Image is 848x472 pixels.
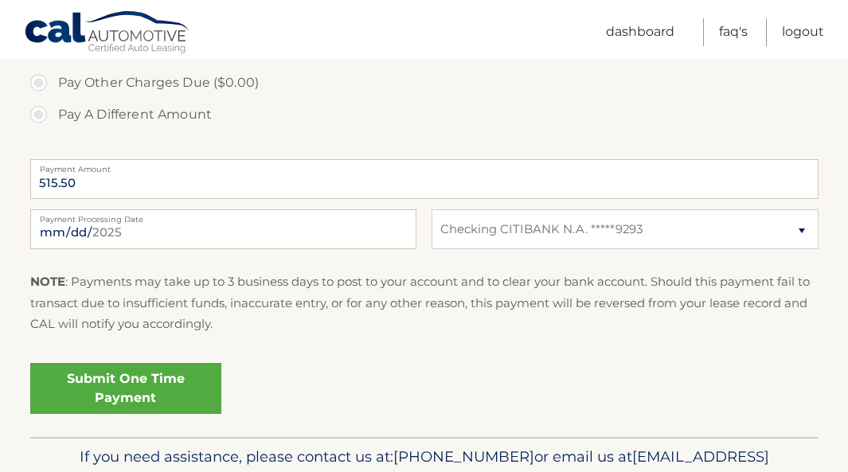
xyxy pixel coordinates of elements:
[30,274,65,289] strong: NOTE
[30,159,819,199] input: Payment Amount
[30,271,819,334] p: : Payments may take up to 3 business days to post to your account and to clear your bank account....
[30,209,416,222] label: Payment Processing Date
[606,18,674,46] a: Dashboard
[30,363,221,414] a: Submit One Time Payment
[30,159,819,172] label: Payment Amount
[30,99,819,131] label: Pay A Different Amount
[24,10,191,57] a: Cal Automotive
[30,209,416,249] input: Payment Date
[782,18,824,46] a: Logout
[393,447,534,466] span: [PHONE_NUMBER]
[719,18,748,46] a: FAQ's
[30,67,819,99] label: Pay Other Charges Due ($0.00)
